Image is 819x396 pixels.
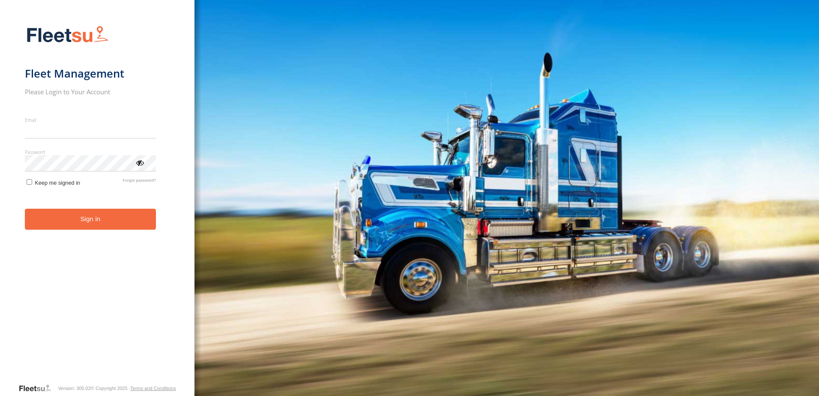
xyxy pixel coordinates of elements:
[18,384,58,393] a: Visit our Website
[25,149,156,155] label: Password
[25,66,156,81] h1: Fleet Management
[91,386,176,391] div: © Copyright 2025 -
[25,21,170,383] form: main
[25,24,111,46] img: Fleetsu
[135,158,144,167] div: ViewPassword
[35,180,80,186] span: Keep me signed in
[25,87,156,96] h2: Please Login to Your Account
[25,209,156,230] button: Sign in
[123,178,156,186] a: Forgot password?
[25,117,156,123] label: Email
[58,386,90,391] div: Version: 305.02
[27,179,32,185] input: Keep me signed in
[130,386,176,391] a: Terms and Conditions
